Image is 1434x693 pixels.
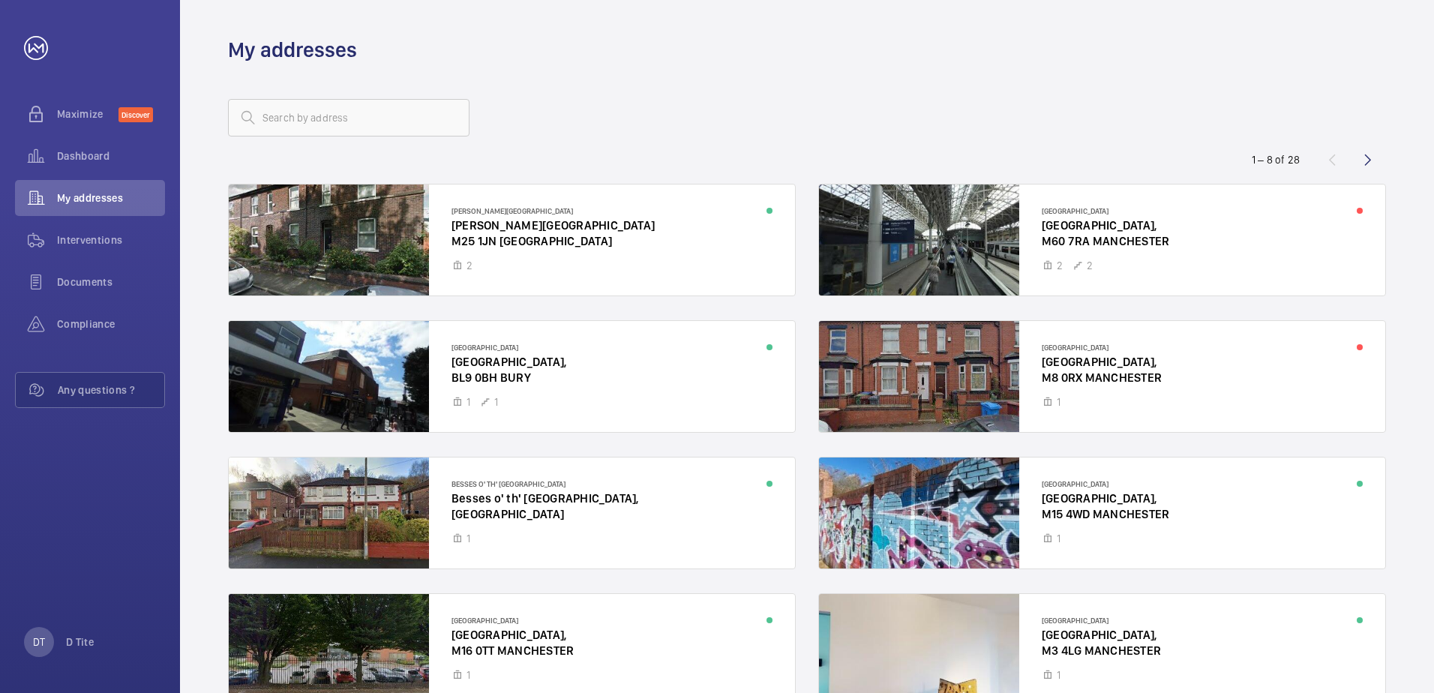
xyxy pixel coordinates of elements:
div: 1 – 8 of 28 [1252,152,1300,167]
span: Any questions ? [58,382,164,397]
span: Interventions [57,232,165,247]
span: Compliance [57,316,165,331]
p: DT [33,634,45,649]
span: Maximize [57,106,118,121]
span: Documents [57,274,165,289]
span: Dashboard [57,148,165,163]
h1: My addresses [228,36,357,64]
input: Search by address [228,99,469,136]
span: Discover [118,107,153,122]
span: My addresses [57,190,165,205]
p: D Tite [66,634,94,649]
